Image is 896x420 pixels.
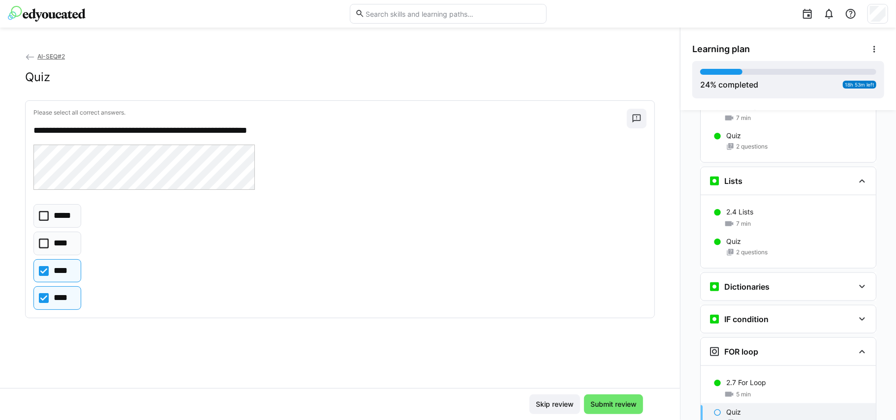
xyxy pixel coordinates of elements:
span: 24 [700,80,710,90]
button: Skip review [529,394,580,414]
p: Quiz [726,237,741,246]
p: 2.4 Lists [726,207,753,217]
h3: FOR loop [724,347,758,357]
a: AI-SEQ#2 [25,53,65,60]
h2: Quiz [25,70,50,85]
p: 2.7 For Loop [726,378,766,388]
div: % completed [700,79,758,90]
h3: Dictionaries [724,282,770,292]
p: Quiz [726,407,741,417]
span: 2 questions [736,248,768,256]
p: Please select all correct answers. [33,109,627,117]
span: Skip review [534,399,575,409]
button: Submit review [584,394,643,414]
span: Submit review [589,399,638,409]
span: 7 min [736,114,751,122]
span: 5 min [736,390,751,398]
span: 2 questions [736,143,768,150]
h3: IF condition [724,314,769,324]
span: Learning plan [692,44,750,55]
input: Search skills and learning paths… [365,9,541,18]
span: 18h 53m left [845,82,874,88]
h3: Lists [724,176,742,186]
span: AI-SEQ#2 [37,53,65,60]
span: 7 min [736,220,751,228]
p: Quiz [726,131,741,141]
